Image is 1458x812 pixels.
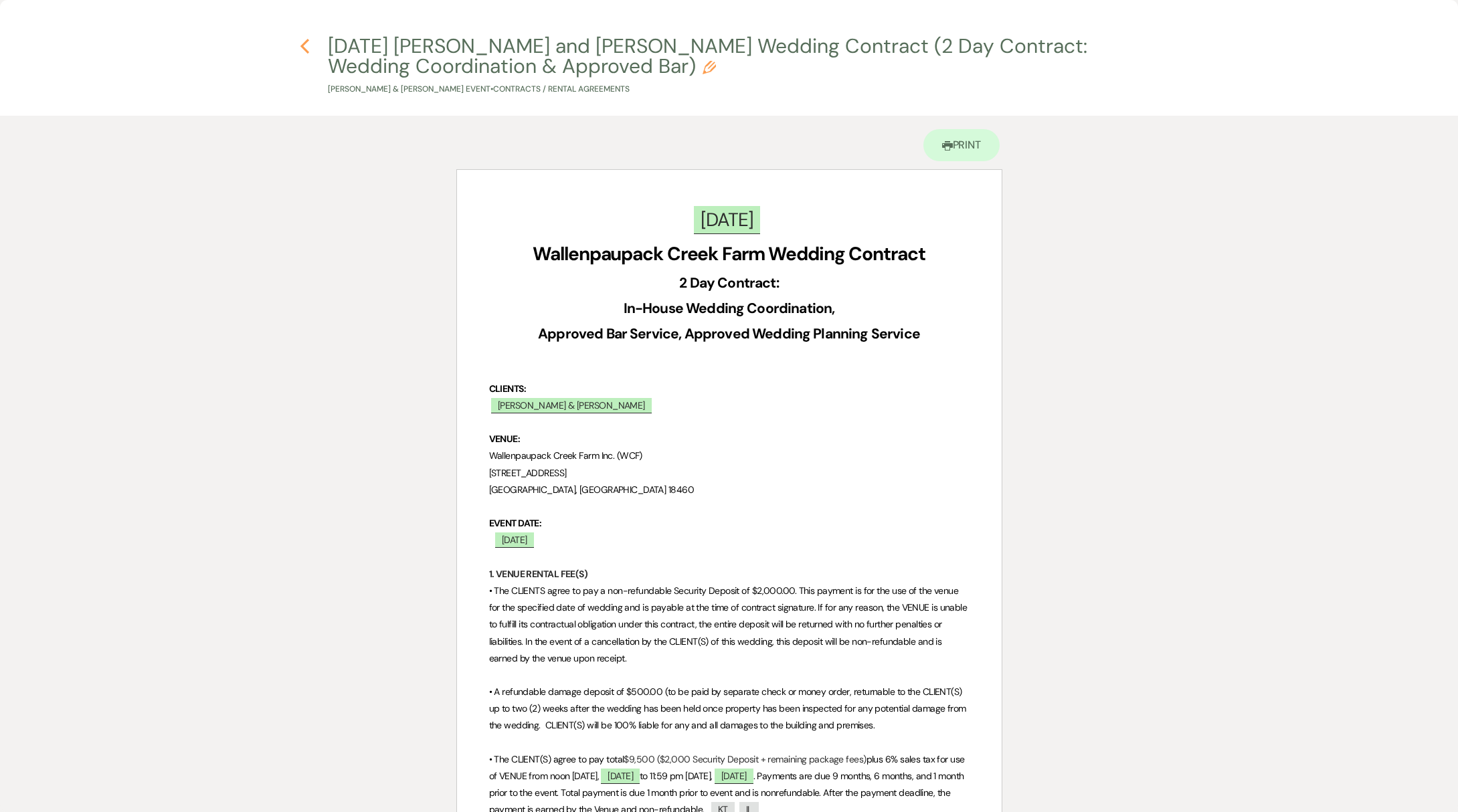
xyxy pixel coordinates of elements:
span: • The CLIENTS agree to pay a non-refundable Security Deposit of $2,000.00. This payment is for th... [489,585,970,664]
strong: 1. VENUE RENTAL FEE(S) [489,568,588,580]
span: [STREET_ADDRESS] [489,467,567,479]
span: [DATE] [601,769,640,784]
span: [PERSON_NAME] & [PERSON_NAME] [491,398,652,413]
strong: 2 Day Contract: [679,274,778,292]
strong: In-House Wedding Coordination, [624,299,835,318]
strong: VENUE: [489,433,521,445]
span: • A refundable damage deposit of $500.00 (to be paid by separate check or money order, returnable... [489,686,969,731]
p: [PERSON_NAME] & [PERSON_NAME] Event • Contracts / Rental Agreements [328,83,1137,96]
strong: Wallenpaupack Creek Farm Wedding Contract [533,241,925,266]
span: to 11:59 pm [DATE], [640,770,712,782]
span: [DATE] [694,206,759,234]
button: [DATE] [PERSON_NAME] and [PERSON_NAME] Wedding Contract (2 Day Contract: Wedding Coordination & A... [328,36,1137,96]
span: [DATE] [495,532,534,548]
strong: EVENT DATE: [489,517,542,529]
strong: CLIENTS: [489,383,527,395]
strong: Approved Bar Service, Approved Wedding Planning Service [538,324,920,343]
span: [GEOGRAPHIC_DATA], [GEOGRAPHIC_DATA] 18460 [489,484,694,496]
a: Print [923,129,1000,161]
span: Wallenpaupack Creek Farm Inc. (WCF) [489,449,642,462]
span: [DATE] [715,769,753,784]
span: • The CLIENT(S) agree to pay total [489,753,624,765]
